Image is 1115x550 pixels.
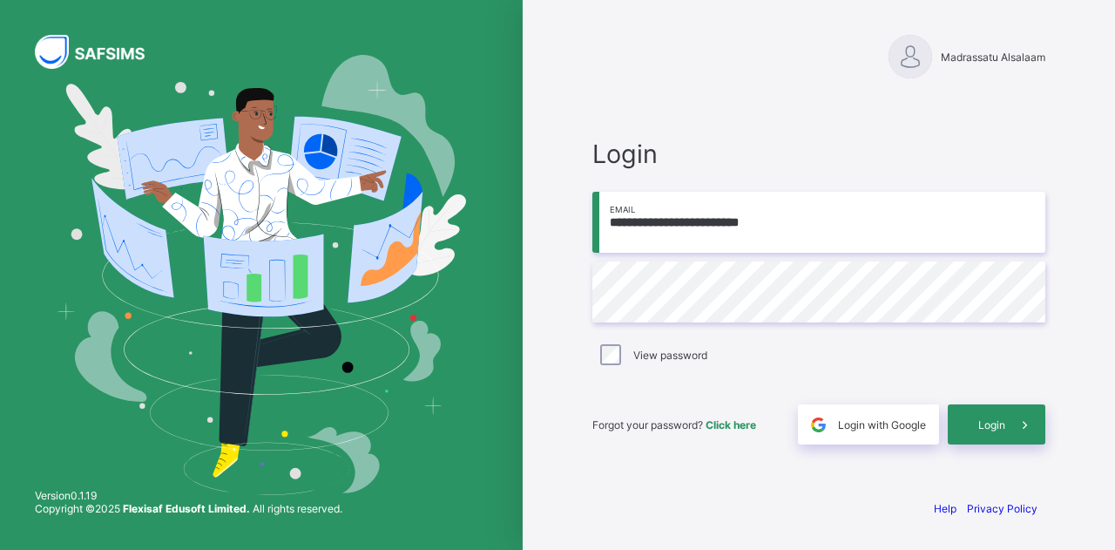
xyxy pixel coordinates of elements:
[592,139,1045,169] span: Login
[633,349,707,362] label: View password
[941,51,1045,64] span: Madrassatu Alsalaam
[978,418,1005,431] span: Login
[35,502,342,515] span: Copyright © 2025 All rights reserved.
[706,418,756,431] a: Click here
[123,502,250,515] strong: Flexisaf Edusoft Limited.
[35,489,342,502] span: Version 0.1.19
[35,35,166,69] img: SAFSIMS Logo
[592,418,756,431] span: Forgot your password?
[967,502,1037,515] a: Privacy Policy
[838,418,926,431] span: Login with Google
[934,502,956,515] a: Help
[808,415,828,435] img: google.396cfc9801f0270233282035f929180a.svg
[57,55,465,495] img: Hero Image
